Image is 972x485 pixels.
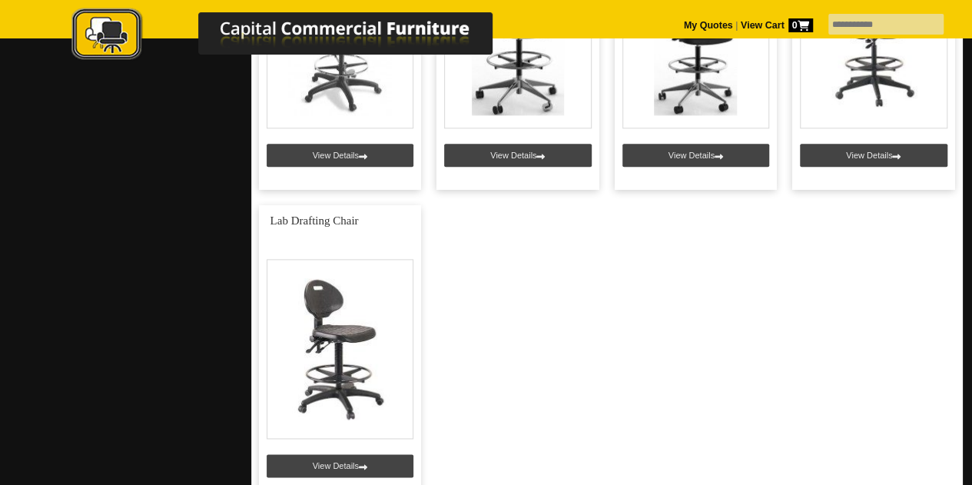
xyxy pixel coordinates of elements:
a: My Quotes [684,20,733,31]
a: View Cart0 [738,20,812,31]
span: 0 [788,18,813,32]
a: Capital Commercial Furniture Logo [29,8,567,68]
img: Capital Commercial Furniture Logo [29,8,567,64]
strong: View Cart [741,20,813,31]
